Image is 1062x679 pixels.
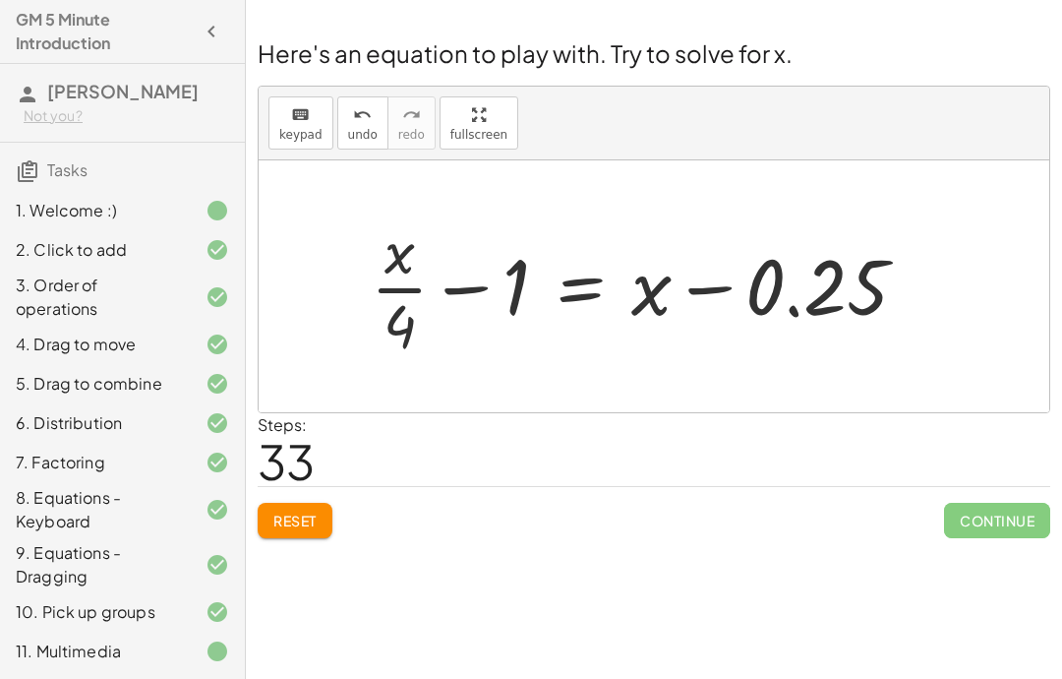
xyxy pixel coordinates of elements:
span: Reset [273,512,317,529]
span: Here's an equation to play with. Try to solve for x. [258,38,793,68]
button: fullscreen [440,96,518,150]
span: fullscreen [450,128,507,142]
i: Task finished and correct. [206,498,229,522]
div: 7. Factoring [16,451,174,474]
div: 2. Click to add [16,238,174,262]
div: 4. Drag to move [16,333,174,356]
div: 10. Pick up groups [16,600,174,624]
span: [PERSON_NAME] [47,80,199,102]
i: Task finished and correct. [206,600,229,624]
i: Task finished and correct. [206,553,229,577]
button: keyboardkeypad [268,96,333,150]
div: 6. Distribution [16,411,174,435]
i: Task finished. [206,199,229,222]
button: undoundo [337,96,388,150]
span: 33 [258,431,315,491]
span: redo [398,128,425,142]
span: undo [348,128,378,142]
i: keyboard [291,103,310,127]
span: keypad [279,128,323,142]
div: 9. Equations - Dragging [16,541,174,588]
i: Task finished and correct. [206,411,229,435]
div: 11. Multimedia [16,640,174,663]
h4: GM 5 Minute Introduction [16,8,194,55]
i: redo [402,103,421,127]
i: Task finished and correct. [206,285,229,309]
i: Task finished and correct. [206,372,229,396]
i: Task finished. [206,640,229,663]
label: Steps: [258,414,307,435]
i: Task finished and correct. [206,238,229,262]
div: Not you? [24,106,229,126]
button: redoredo [387,96,436,150]
div: 1. Welcome :) [16,199,174,222]
i: undo [353,103,372,127]
i: Task finished and correct. [206,333,229,356]
div: 5. Drag to combine [16,372,174,396]
div: 8. Equations - Keyboard [16,486,174,533]
i: Task finished and correct. [206,451,229,474]
div: 3. Order of operations [16,274,174,321]
span: Tasks [47,159,88,180]
button: Reset [258,503,332,538]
